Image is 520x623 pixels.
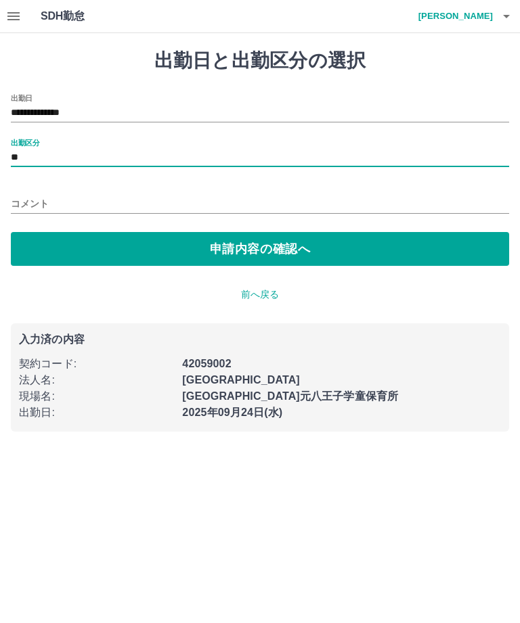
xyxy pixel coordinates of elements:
label: 出勤区分 [11,137,39,147]
b: [GEOGRAPHIC_DATA] [182,374,300,386]
button: 申請内容の確認へ [11,232,509,266]
b: 42059002 [182,358,231,369]
p: 出勤日 : [19,405,174,421]
p: 現場名 : [19,388,174,405]
p: 前へ戻る [11,287,509,302]
h1: 出勤日と出勤区分の選択 [11,49,509,72]
p: 法人名 : [19,372,174,388]
b: [GEOGRAPHIC_DATA]元八王子学童保育所 [182,390,398,402]
p: 契約コード : [19,356,174,372]
label: 出勤日 [11,93,32,103]
b: 2025年09月24日(水) [182,407,282,418]
p: 入力済の内容 [19,334,501,345]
